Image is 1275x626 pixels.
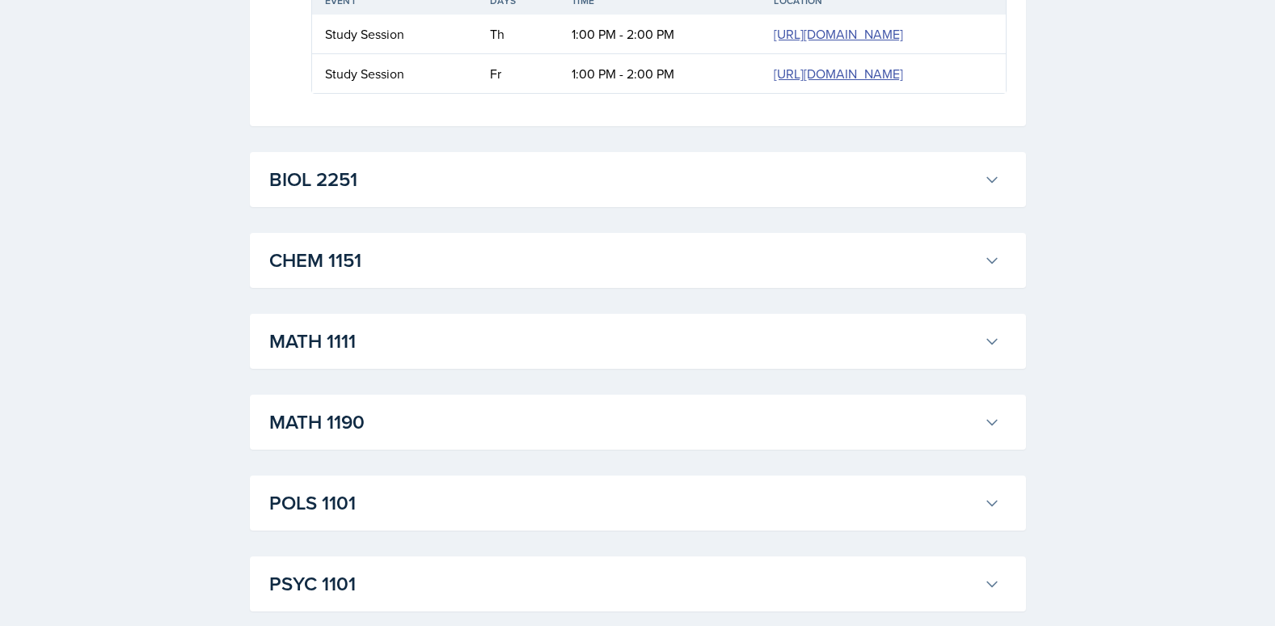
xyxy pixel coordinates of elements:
[266,162,1003,197] button: BIOL 2251
[266,485,1003,521] button: POLS 1101
[559,15,761,54] td: 1:00 PM - 2:00 PM
[325,64,465,83] div: Study Session
[269,165,977,194] h3: BIOL 2251
[269,327,977,356] h3: MATH 1111
[269,569,977,599] h3: PSYC 1101
[266,324,1003,359] button: MATH 1111
[774,25,903,43] a: [URL][DOMAIN_NAME]
[269,246,977,275] h3: CHEM 1151
[266,404,1003,440] button: MATH 1190
[774,65,903,82] a: [URL][DOMAIN_NAME]
[269,408,977,437] h3: MATH 1190
[559,54,761,93] td: 1:00 PM - 2:00 PM
[477,54,559,93] td: Fr
[477,15,559,54] td: Th
[266,243,1003,278] button: CHEM 1151
[269,489,977,518] h3: POLS 1101
[325,24,465,44] div: Study Session
[266,566,1003,602] button: PSYC 1101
